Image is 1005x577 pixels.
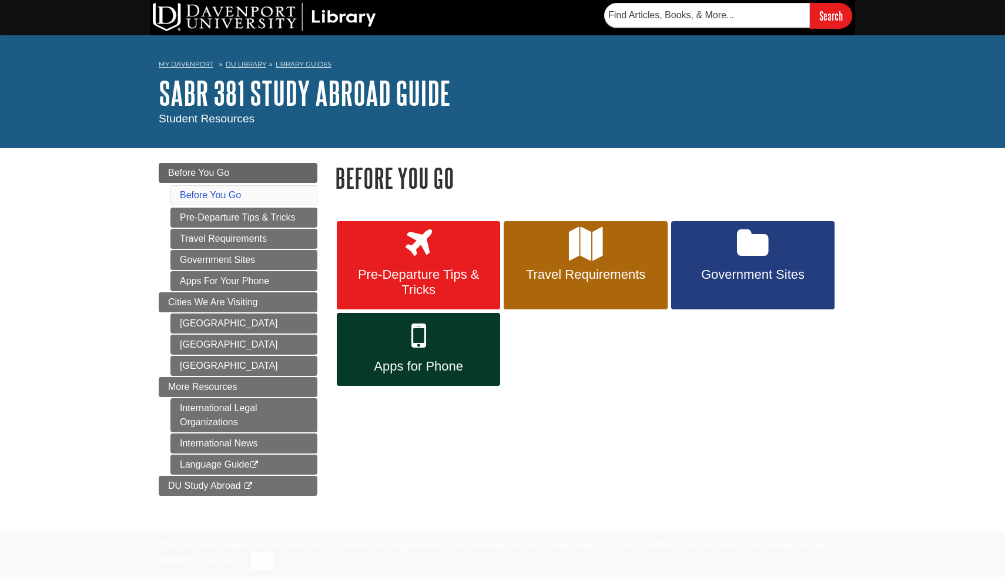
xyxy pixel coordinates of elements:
[159,112,254,125] span: Student Resources
[159,163,317,496] div: Guide Page Menu
[611,538,621,546] sup: TM
[671,221,835,309] a: Government Sites
[153,3,376,31] img: DU Library
[170,433,317,453] a: International News
[170,208,317,228] a: Pre-Departure Tips & Tricks
[170,398,317,432] a: International Legal Organizations
[243,482,253,490] i: This link opens in a new window
[168,481,241,491] span: DU Study Abroad
[170,335,317,355] a: [GEOGRAPHIC_DATA]
[249,461,259,469] i: This link opens in a new window
[168,382,237,392] span: More Resources
[251,552,274,570] button: Close
[226,60,266,68] a: DU Library
[159,75,451,111] a: SABR 381 Study Abroad Guide
[170,271,317,291] a: Apps For Your Phone
[159,538,846,570] div: This site uses cookies and records your IP address for usage statistics. Additionally, we use Goo...
[197,555,244,565] a: Read More
[512,267,658,282] span: Travel Requirements
[180,190,241,200] a: Before You Go
[677,538,687,546] sup: TM
[604,3,852,28] form: Searches DU Library's articles, books, and more
[170,250,317,270] a: Government Sites
[159,163,317,183] a: Before You Go
[170,356,317,376] a: [GEOGRAPHIC_DATA]
[170,229,317,249] a: Travel Requirements
[346,267,491,298] span: Pre-Departure Tips & Tricks
[680,267,826,282] span: Government Sites
[159,476,317,496] a: DU Study Abroad
[159,377,317,397] a: More Resources
[604,3,810,28] input: Find Articles, Books, & More...
[170,455,317,475] a: Language Guide
[159,59,213,69] a: My Davenport
[170,313,317,333] a: [GEOGRAPHIC_DATA]
[276,60,331,68] a: Library Guides
[168,168,229,178] span: Before You Go
[335,163,846,193] h1: Before You Go
[159,56,846,75] nav: breadcrumb
[337,221,500,309] a: Pre-Departure Tips & Tricks
[168,297,257,307] span: Cities We Are Visiting
[337,313,500,386] a: Apps for Phone
[504,221,667,309] a: Travel Requirements
[159,292,317,312] a: Cities We Are Visiting
[346,359,491,374] span: Apps for Phone
[810,3,852,28] input: Search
